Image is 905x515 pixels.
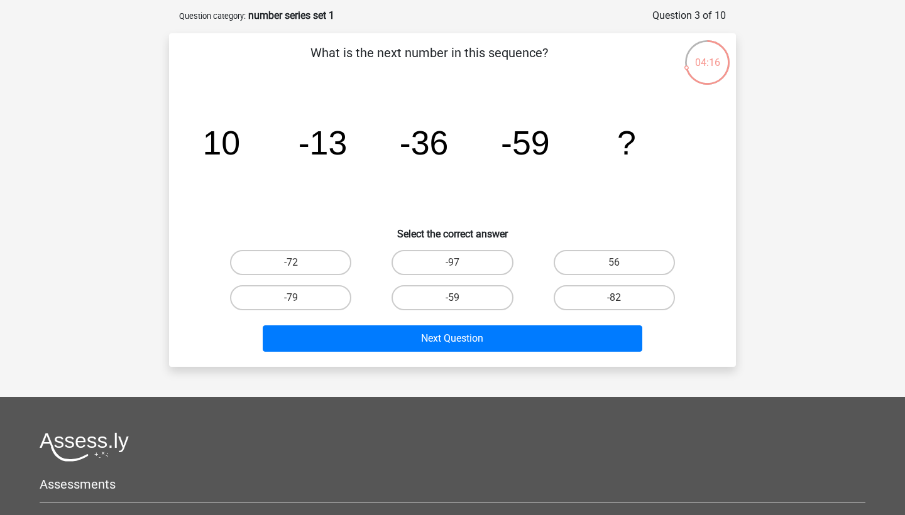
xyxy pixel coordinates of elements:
[179,11,246,21] small: Question category:
[230,250,351,275] label: -72
[554,250,675,275] label: 56
[554,285,675,310] label: -82
[501,124,550,161] tspan: -59
[230,285,351,310] label: -79
[189,43,669,81] p: What is the next number in this sequence?
[202,124,240,161] tspan: 10
[299,124,348,161] tspan: -13
[617,124,636,161] tspan: ?
[392,250,513,275] label: -97
[684,39,731,70] div: 04:16
[40,477,865,492] h5: Assessments
[392,285,513,310] label: -59
[652,8,726,23] div: Question 3 of 10
[400,124,449,161] tspan: -36
[263,325,643,352] button: Next Question
[189,218,716,240] h6: Select the correct answer
[40,432,129,462] img: Assessly logo
[248,9,334,21] strong: number series set 1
